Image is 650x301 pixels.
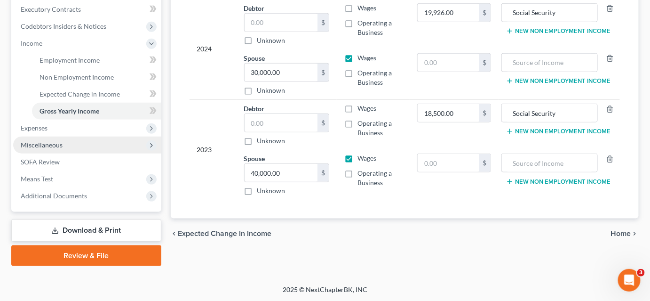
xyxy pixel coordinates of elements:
[479,4,491,22] div: $
[631,230,639,237] i: chevron_right
[507,4,593,22] input: Source of Income
[357,54,376,62] span: Wages
[357,69,392,86] span: Operating a Business
[245,164,318,182] input: 0.00
[618,269,641,292] iframe: Intercom live chat
[611,230,639,237] button: Home chevron_right
[32,69,161,86] a: Non Employment Income
[507,154,593,172] input: Source of Income
[244,53,265,63] label: Spouse
[13,1,161,18] a: Executory Contracts
[40,107,99,115] span: Gross Yearly Income
[171,230,272,237] button: chevron_left Expected Change in Income
[357,119,392,137] span: Operating a Business
[245,114,318,132] input: 0.00
[244,3,265,13] label: Debtor
[317,114,329,132] div: $
[507,104,593,122] input: Source of Income
[11,245,161,266] a: Review & File
[257,136,285,146] label: Unknown
[506,178,611,186] button: New Non Employment Income
[357,4,376,12] span: Wages
[357,169,392,187] span: Operating a Business
[357,104,376,112] span: Wages
[21,22,106,30] span: Codebtors Insiders & Notices
[21,175,53,183] span: Means Test
[317,164,329,182] div: $
[21,158,60,166] span: SOFA Review
[32,86,161,103] a: Expected Change in Income
[418,4,479,22] input: 0.00
[21,141,63,149] span: Miscellaneous
[357,154,376,162] span: Wages
[11,220,161,242] a: Download & Print
[506,77,611,85] button: New Non Employment Income
[244,154,265,163] label: Spouse
[245,14,318,32] input: 0.00
[257,86,285,95] label: Unknown
[506,27,611,35] button: New Non Employment Income
[317,14,329,32] div: $
[506,128,611,135] button: New Non Employment Income
[611,230,631,237] span: Home
[257,186,285,195] label: Unknown
[197,104,229,195] div: 2023
[479,54,491,72] div: $
[32,52,161,69] a: Employment Income
[197,3,229,95] div: 2024
[637,269,645,277] span: 3
[244,104,265,114] label: Debtor
[171,230,178,237] i: chevron_left
[40,90,120,98] span: Expected Change in Income
[418,54,479,72] input: 0.00
[40,56,100,64] span: Employment Income
[32,103,161,120] a: Gross Yearly Income
[40,73,114,81] span: Non Employment Income
[21,39,42,47] span: Income
[418,154,479,172] input: 0.00
[245,64,318,81] input: 0.00
[317,64,329,81] div: $
[257,36,285,45] label: Unknown
[418,104,479,122] input: 0.00
[357,19,392,36] span: Operating a Business
[178,230,272,237] span: Expected Change in Income
[21,5,81,13] span: Executory Contracts
[479,154,491,172] div: $
[21,192,87,200] span: Additional Documents
[21,124,48,132] span: Expenses
[479,104,491,122] div: $
[13,154,161,171] a: SOFA Review
[507,54,593,72] input: Source of Income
